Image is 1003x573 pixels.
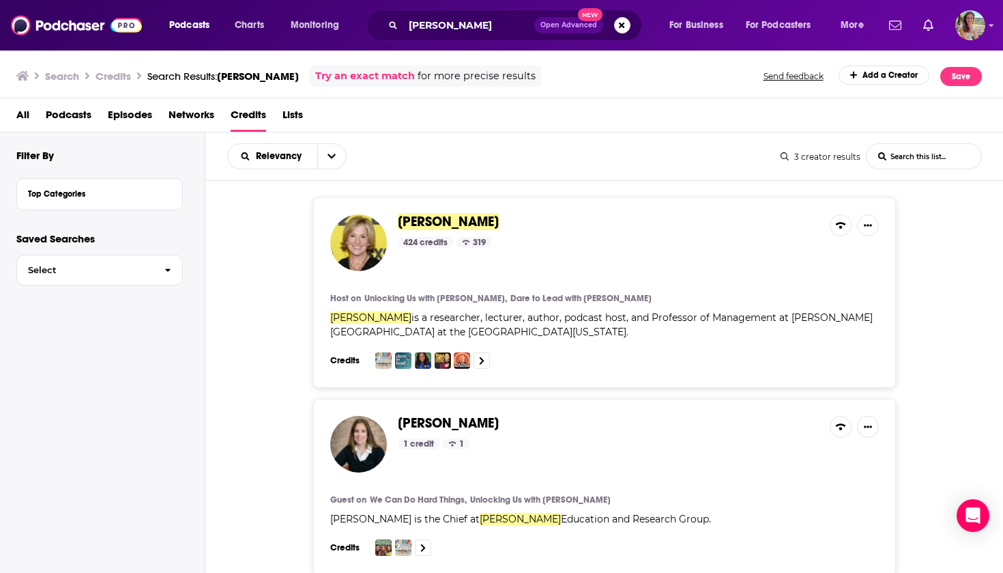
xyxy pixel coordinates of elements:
span: Relevancy [256,152,306,161]
a: Try an exact match [315,68,415,84]
button: Show More Button [857,416,879,438]
div: 1 credit [398,438,439,449]
h4: Guest on [330,494,366,505]
button: open menu [317,144,346,169]
div: Search Results: [147,70,299,83]
span: Education and Research Group. [561,513,711,525]
a: Search Results:[PERSON_NAME] [147,70,299,83]
div: 319 [456,237,491,248]
img: User Profile [955,10,985,40]
a: Charts [226,14,272,36]
span: [PERSON_NAME] [330,311,411,324]
img: Dare to Lead with Brené Brown [395,352,411,369]
img: The Tim Ferriss Show [435,352,451,369]
a: All [16,104,29,132]
button: Show More Button [857,214,879,236]
img: Unlocking Us with Brené Brown [375,352,392,369]
a: Lists [282,104,303,132]
span: Charts [235,16,264,35]
img: We Can Do Hard Things [375,540,392,556]
img: Podchaser - Follow, Share and Rate Podcasts [11,12,142,38]
h4: Unlocking Us with [PERSON_NAME], [364,293,507,304]
span: For Business [669,16,723,35]
span: New [578,8,602,21]
a: Podcasts [46,104,91,132]
span: [PERSON_NAME] is the Chief at [330,513,480,525]
div: 3 creator results [781,152,860,162]
img: Brené Brown [330,214,387,271]
h2: Choose List sort [227,143,347,169]
span: Open Advanced [540,22,597,29]
span: [PERSON_NAME] [398,415,499,432]
a: Show notifications dropdown [884,14,907,37]
div: Search podcasts, credits, & more... [379,10,655,41]
span: Logged in as ashtonwikstrom [955,10,985,40]
h3: Credits [330,542,364,553]
span: [PERSON_NAME] [217,70,299,83]
button: open menu [160,14,227,36]
a: Dare to Lead with Brené Brown [510,293,652,304]
h3: Credits [96,70,131,83]
button: open menu [228,152,317,161]
a: Unlocking Us with Brené Brown [364,293,507,304]
h3: Search [45,70,79,83]
span: for more precise results [418,68,536,84]
span: More [841,16,864,35]
img: Unlocking Us with Brené Brown [395,540,411,556]
a: Show notifications dropdown [918,14,939,37]
button: open menu [831,14,881,36]
a: Unlocking Us with Brené Brown [470,494,611,505]
span: [PERSON_NAME] [398,213,499,230]
img: Barrett Guillen [330,416,387,473]
a: Networks [169,104,214,132]
button: Top Categories [28,184,171,201]
div: 1 [443,438,469,449]
input: Search podcasts, credits, & more... [403,14,534,36]
button: Save [940,67,982,86]
h4: Unlocking Us with [PERSON_NAME] [470,494,611,505]
button: Show profile menu [955,10,985,40]
button: open menu [281,14,357,36]
h2: Filter By [16,149,54,162]
div: Open Intercom Messenger [957,499,989,532]
button: Send feedback [759,66,828,87]
button: Select [16,255,183,285]
a: [PERSON_NAME] [398,416,499,431]
a: Add a Creator [839,66,930,85]
h4: We Can Do Hard Things, [370,494,467,505]
div: 424 credits [398,237,453,248]
span: For Podcasters [746,16,811,35]
span: Podcasts [169,16,209,35]
a: Credits [231,104,266,132]
button: open menu [737,14,831,36]
button: open menu [660,14,740,36]
span: Monitoring [291,16,339,35]
h4: Dare to Lead with [PERSON_NAME] [510,293,652,304]
span: is a researcher, lecturer, author, podcast host, and Professor of Management at [PERSON_NAME][GEO... [330,311,873,338]
a: We Can Do Hard Things [370,494,467,505]
p: Saved Searches [16,232,183,245]
h3: Credits [330,355,364,366]
div: Top Categories [28,189,162,199]
span: Select [17,266,154,275]
a: [PERSON_NAME] [398,214,499,229]
a: Episodes [108,104,152,132]
img: The Daily Motivation [454,352,470,369]
button: Open AdvancedNew [534,17,603,33]
span: [PERSON_NAME] [480,513,561,525]
h4: Host on [330,293,361,304]
img: Oprah's Super Soul [415,352,431,369]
